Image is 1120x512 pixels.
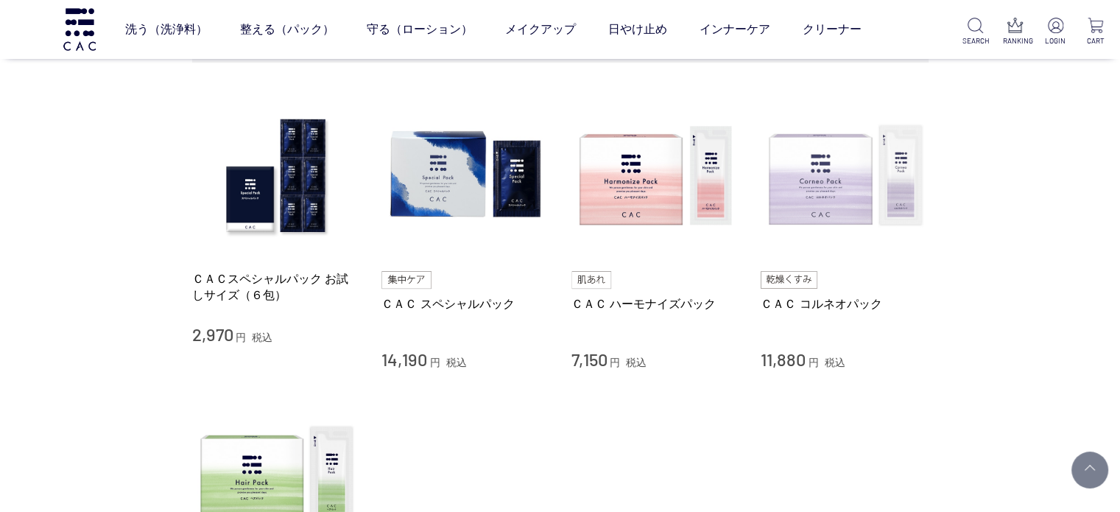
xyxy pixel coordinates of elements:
img: ＣＡＣスペシャルパック お試しサイズ（６包） [192,92,360,260]
span: 11,880 [761,348,806,370]
span: 14,190 [381,348,427,370]
span: 円 [236,332,246,343]
p: RANKING [1003,35,1029,46]
img: ＣＡＣ ハーモナイズパック [571,92,739,260]
img: 集中ケア [381,271,432,289]
a: LOGIN [1043,18,1068,46]
span: 7,150 [571,348,607,370]
span: 税込 [626,357,647,368]
a: クリーナー [803,9,862,50]
span: 税込 [446,357,467,368]
img: 肌あれ [571,271,611,289]
a: CART [1082,18,1108,46]
a: 洗う（洗浄料） [125,9,208,50]
img: ＣＡＣ コルネオパック [761,92,929,260]
img: ＣＡＣ スペシャルパック [381,92,549,260]
a: 整える（パック） [240,9,334,50]
img: logo [61,8,98,50]
img: 乾燥くすみ [761,271,817,289]
a: ＣＡＣスペシャルパック お試しサイズ（６包） [192,271,360,303]
span: 円 [809,357,819,368]
p: SEARCH [962,35,988,46]
a: SEARCH [962,18,988,46]
span: 円 [610,357,620,368]
a: 守る（ローション） [367,9,473,50]
a: ＣＡＣ スペシャルパック [381,296,549,312]
a: インナーケア [700,9,770,50]
span: 円 [430,357,440,368]
p: LOGIN [1043,35,1068,46]
a: メイクアップ [505,9,576,50]
a: ＣＡＣ ハーモナイズパック [571,296,739,312]
a: RANKING [1003,18,1029,46]
span: 税込 [252,332,272,343]
span: 2,970 [192,323,233,345]
a: 日やけ止め [608,9,667,50]
span: 税込 [825,357,845,368]
p: CART [1082,35,1108,46]
a: ＣＡＣ コルネオパック [761,296,929,312]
